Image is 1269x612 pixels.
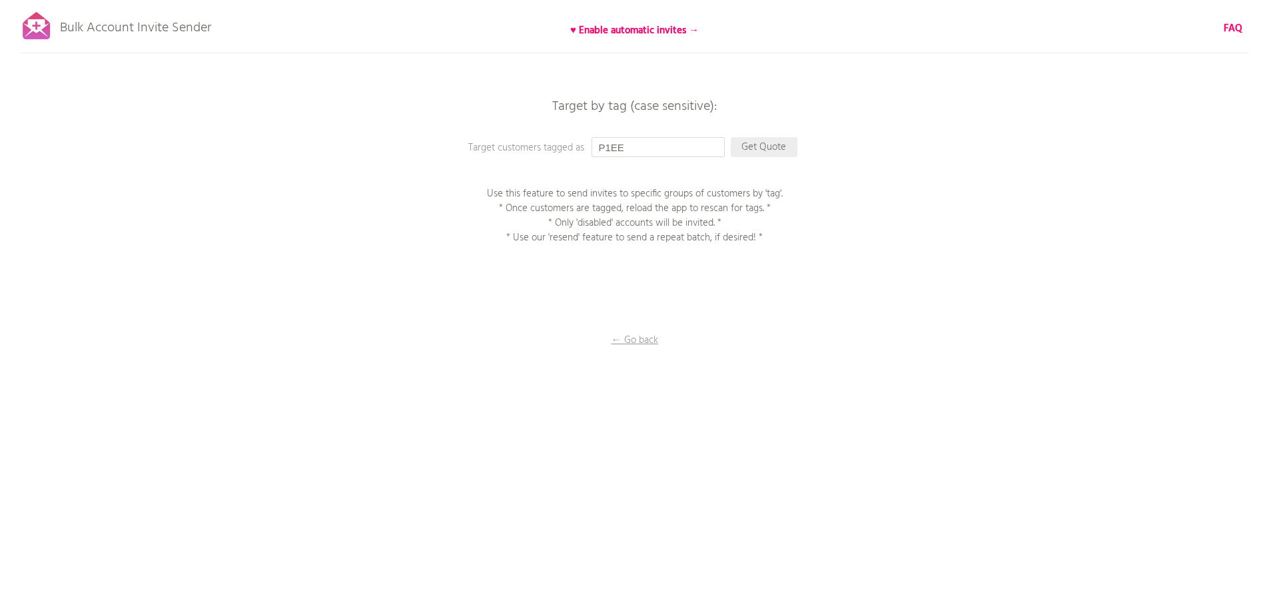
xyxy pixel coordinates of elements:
p: Get Quote [731,137,797,157]
p: Target customers tagged as [468,141,735,155]
input: Enter a tag... [592,137,725,157]
p: Target by tag (case sensitive): [435,100,835,113]
p: Use this feature to send invites to specific groups of customers by 'tag'. * Once customers are t... [468,186,801,245]
p: ← Go back [568,333,701,348]
p: Bulk Account Invite Sender [60,8,211,41]
a: FAQ [1224,21,1242,36]
b: FAQ [1224,21,1242,37]
b: ♥ Enable automatic invites → [570,23,699,39]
